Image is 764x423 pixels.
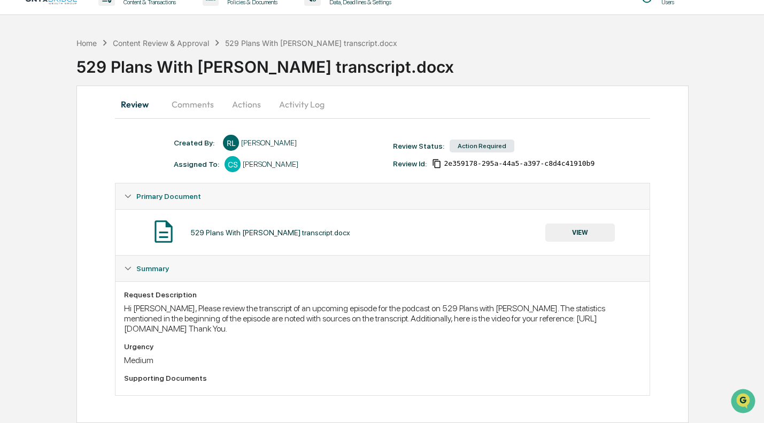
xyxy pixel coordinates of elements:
div: 🖐️ [11,136,19,144]
div: Summary [115,281,649,395]
div: Assigned To: [174,160,219,168]
span: Preclearance [21,135,69,145]
div: Hi [PERSON_NAME], Please review the transcript of an upcoming episode for the podcast on 529 Plan... [124,303,640,334]
div: Primary Document [115,183,649,209]
div: RL [223,135,239,151]
span: Summary [136,264,169,273]
p: How can we help? [11,22,195,40]
div: Medium [124,355,640,365]
div: CS [225,156,241,172]
div: [PERSON_NAME] [243,160,298,168]
span: Pylon [106,181,129,189]
button: Start new chat [182,85,195,98]
div: Primary Document [115,209,649,255]
div: [PERSON_NAME] [241,139,297,147]
div: Start new chat [36,82,175,93]
div: 529 Plans With [PERSON_NAME] transcript.docx [76,49,764,76]
a: 🔎Data Lookup [6,151,72,170]
iframe: Open customer support [730,388,759,417]
div: Review Status: [393,142,444,150]
a: Powered byPylon [75,181,129,189]
span: Data Lookup [21,155,67,166]
button: Activity Log [271,91,333,117]
div: Urgency [124,342,640,351]
img: 1746055101610-c473b297-6a78-478c-a979-82029cc54cd1 [11,82,30,101]
div: 529 Plans With [PERSON_NAME] transcript.docx [225,39,397,48]
button: Comments [163,91,222,117]
button: Actions [222,91,271,117]
div: secondary tabs example [115,91,650,117]
div: 🗄️ [78,136,86,144]
div: Action Required [450,140,514,152]
div: Home [76,39,97,48]
img: Document Icon [150,218,177,245]
button: VIEW [545,224,615,242]
div: Supporting Documents [124,374,640,382]
span: Copy Id [432,159,442,168]
div: Summary [115,256,649,281]
div: Content Review & Approval [113,39,209,48]
a: 🖐️Preclearance [6,130,73,150]
span: Attestations [88,135,133,145]
div: Review Id: [393,159,427,168]
div: 529 Plans With [PERSON_NAME] transcript.docx [190,228,350,237]
span: 2e359178-295a-44a5-a397-c8d4c41910b9 [444,159,595,168]
div: We're available if you need us! [36,93,135,101]
a: 🗄️Attestations [73,130,137,150]
div: Created By: ‎ ‎ [174,139,218,147]
span: Primary Document [136,192,201,201]
button: Review [115,91,163,117]
div: Request Description [124,290,640,299]
div: 🔎 [11,156,19,165]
